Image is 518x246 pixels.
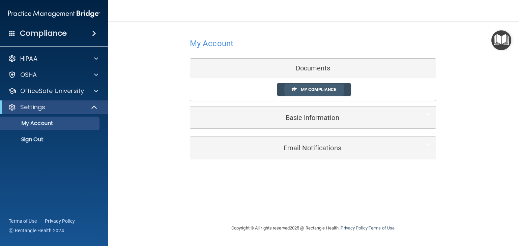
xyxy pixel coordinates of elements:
p: Sign Out [4,136,96,143]
span: My Compliance [301,87,336,92]
button: Open Resource Center [491,30,511,50]
a: Basic Information [195,110,431,125]
a: Settings [8,103,98,111]
a: Terms of Use [9,218,37,224]
a: OfficeSafe University [8,87,98,95]
p: OSHA [20,71,37,79]
p: My Account [4,120,96,127]
a: Email Notifications [195,140,431,155]
a: Privacy Policy [45,218,75,224]
a: OSHA [8,71,98,79]
p: OfficeSafe University [20,87,84,95]
h5: Basic Information [195,114,410,121]
span: Ⓒ Rectangle Health 2024 [9,227,64,234]
a: Terms of Use [369,225,395,230]
h4: My Account [190,39,233,48]
p: Settings [20,103,45,111]
div: Copyright © All rights reserved 2025 @ Rectangle Health | | [190,217,436,239]
div: Documents [190,59,436,78]
h4: Compliance [20,29,67,38]
a: Privacy Policy [341,225,367,230]
img: PMB logo [8,7,100,21]
p: HIPAA [20,55,37,63]
a: HIPAA [8,55,98,63]
h5: Email Notifications [195,144,410,152]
